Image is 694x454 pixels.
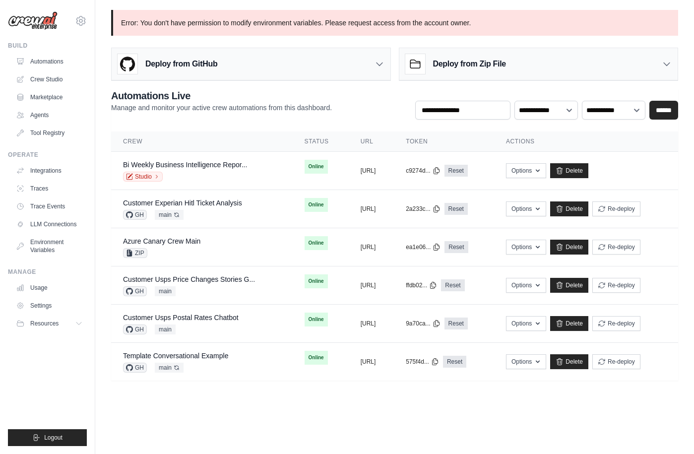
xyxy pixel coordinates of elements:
[444,165,468,177] a: Reset
[406,320,440,327] button: 9a70ca...
[12,125,87,141] a: Tool Registry
[592,201,640,216] button: Re-deploy
[592,316,640,331] button: Re-deploy
[444,203,468,215] a: Reset
[406,281,437,289] button: ffdb02...
[550,240,588,255] a: Delete
[349,131,394,152] th: URL
[406,167,440,175] button: c9274d...
[592,278,640,293] button: Re-deploy
[123,314,239,322] a: Customer Usps Postal Rates Chatbot
[433,58,506,70] h3: Deploy from Zip File
[506,278,546,293] button: Options
[118,54,137,74] img: GitHub Logo
[305,351,328,365] span: Online
[8,42,87,50] div: Build
[305,313,328,326] span: Online
[443,356,466,368] a: Reset
[111,10,678,36] p: Error: You don't have permission to modify environment variables. Please request access from the ...
[155,363,184,373] span: main
[441,279,464,291] a: Reset
[123,199,242,207] a: Customer Experian Hitl Ticket Analysis
[592,354,640,369] button: Re-deploy
[305,160,328,174] span: Online
[12,181,87,196] a: Traces
[12,163,87,179] a: Integrations
[494,131,678,152] th: Actions
[12,234,87,258] a: Environment Variables
[394,131,494,152] th: Token
[550,201,588,216] a: Delete
[44,434,63,442] span: Logout
[592,240,640,255] button: Re-deploy
[550,278,588,293] a: Delete
[506,201,546,216] button: Options
[305,198,328,212] span: Online
[8,11,58,30] img: Logo
[8,429,87,446] button: Logout
[12,216,87,232] a: LLM Connections
[506,316,546,331] button: Options
[123,248,147,258] span: ZIP
[155,286,176,296] span: main
[12,71,87,87] a: Crew Studio
[155,324,176,334] span: main
[12,54,87,69] a: Automations
[293,131,349,152] th: Status
[12,316,87,331] button: Resources
[406,205,440,213] button: 2a233c...
[123,275,255,283] a: Customer Usps Price Changes Stories G...
[155,210,184,220] span: main
[123,237,200,245] a: Azure Canary Crew Main
[406,358,439,366] button: 575f4d...
[444,318,468,329] a: Reset
[550,354,588,369] a: Delete
[30,320,59,327] span: Resources
[123,352,228,360] a: Template Conversational Example
[12,89,87,105] a: Marketplace
[12,107,87,123] a: Agents
[123,172,163,182] a: Studio
[506,163,546,178] button: Options
[12,280,87,296] a: Usage
[8,268,87,276] div: Manage
[406,243,441,251] button: ea1e06...
[111,103,332,113] p: Manage and monitor your active crew automations from this dashboard.
[123,286,147,296] span: GH
[123,363,147,373] span: GH
[444,241,468,253] a: Reset
[550,316,588,331] a: Delete
[111,89,332,103] h2: Automations Live
[111,131,293,152] th: Crew
[123,210,147,220] span: GH
[12,198,87,214] a: Trace Events
[305,274,328,288] span: Online
[506,354,546,369] button: Options
[123,161,247,169] a: Bi Weekly Business Intelligence Repor...
[550,163,588,178] a: Delete
[145,58,217,70] h3: Deploy from GitHub
[123,324,147,334] span: GH
[12,298,87,314] a: Settings
[506,240,546,255] button: Options
[305,236,328,250] span: Online
[8,151,87,159] div: Operate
